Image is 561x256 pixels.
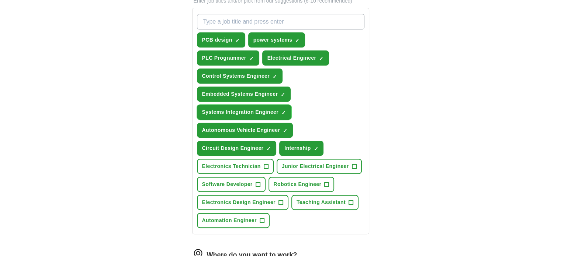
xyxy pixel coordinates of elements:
[282,162,349,170] span: Junior Electrical Engineer
[197,159,274,174] button: Electronics Technician
[281,110,286,116] span: ✓
[202,36,232,44] span: PCB design
[269,177,335,192] button: Robotics Engineer
[197,69,283,84] button: Control Systems Engineer✓
[202,199,276,206] span: Electronics Design Engineer
[248,32,305,48] button: power systems✓
[202,180,253,188] span: Software Developer
[279,141,323,156] button: Internship✓
[277,159,362,174] button: Junior Electrical Engineer
[319,56,323,62] span: ✓
[249,56,254,62] span: ✓
[197,50,259,66] button: PLC Programmer✓
[291,195,359,210] button: Teaching Assistant
[262,50,329,66] button: Electrical Engineer✓
[266,146,271,152] span: ✓
[197,213,270,228] button: Automation Engineer
[253,36,292,44] span: power systems
[197,195,288,210] button: Electronics Design Engineer
[197,105,291,120] button: Systems Integration Engineer✓
[284,144,311,152] span: Internship
[197,32,245,48] button: PCB design✓
[274,180,322,188] span: Robotics Engineer
[295,38,299,43] span: ✓
[202,144,264,152] span: Circuit Design Engineer
[297,199,346,206] span: Teaching Assistant
[281,92,285,98] span: ✓
[202,126,280,134] span: Autonomous Vehicle Engineer
[267,54,316,62] span: Electrical Engineer
[197,87,291,102] button: Embedded Systems Engineer✓
[314,146,318,152] span: ✓
[197,14,364,29] input: Type a job title and press enter
[202,54,246,62] span: PLC Programmer
[202,72,270,80] span: Control Systems Engineer
[202,108,278,116] span: Systems Integration Engineer
[283,128,287,134] span: ✓
[202,90,278,98] span: Embedded Systems Engineer
[197,177,266,192] button: Software Developer
[273,74,277,80] span: ✓
[235,38,240,43] span: ✓
[202,162,261,170] span: Electronics Technician
[202,217,257,224] span: Automation Engineer
[197,123,293,138] button: Autonomous Vehicle Engineer✓
[197,141,277,156] button: Circuit Design Engineer✓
